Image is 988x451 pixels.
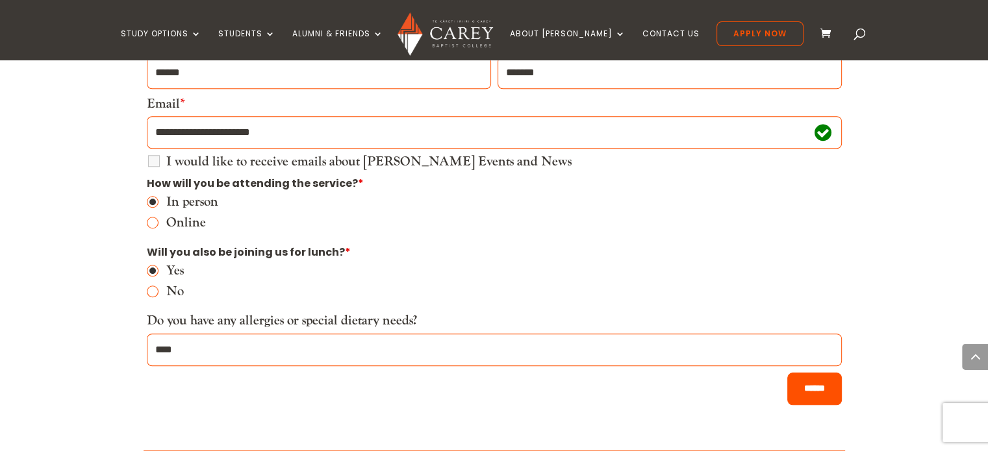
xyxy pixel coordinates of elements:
[166,285,842,298] label: No
[166,155,572,168] label: I would like to receive emails about [PERSON_NAME] Events and News
[292,29,383,60] a: Alumni & Friends
[147,95,185,112] label: Email
[398,12,493,56] img: Carey Baptist College
[642,29,700,60] a: Contact Us
[716,21,804,46] a: Apply Now
[166,216,842,229] label: Online
[121,29,201,60] a: Study Options
[147,312,417,329] label: Do you have any allergies or special dietary needs?
[166,264,842,277] label: Yes
[218,29,275,60] a: Students
[166,195,842,208] label: In person
[147,245,351,260] span: Will you also be joining us for lunch?
[147,176,364,191] span: How will you be attending the service?
[510,29,626,60] a: About [PERSON_NAME]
